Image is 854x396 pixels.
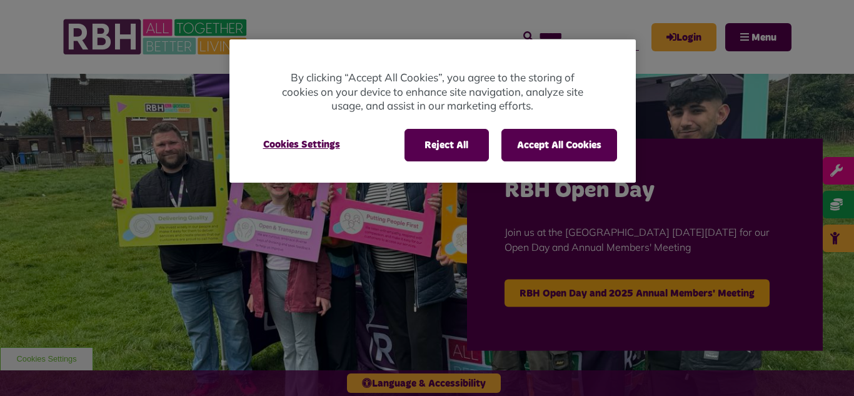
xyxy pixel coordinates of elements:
button: Accept All Cookies [501,129,617,161]
button: Cookies Settings [248,129,355,160]
div: Cookie banner [229,39,636,183]
p: By clicking “Accept All Cookies”, you agree to the storing of cookies on your device to enhance s... [279,71,586,113]
button: Reject All [404,129,489,161]
div: Privacy [229,39,636,183]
